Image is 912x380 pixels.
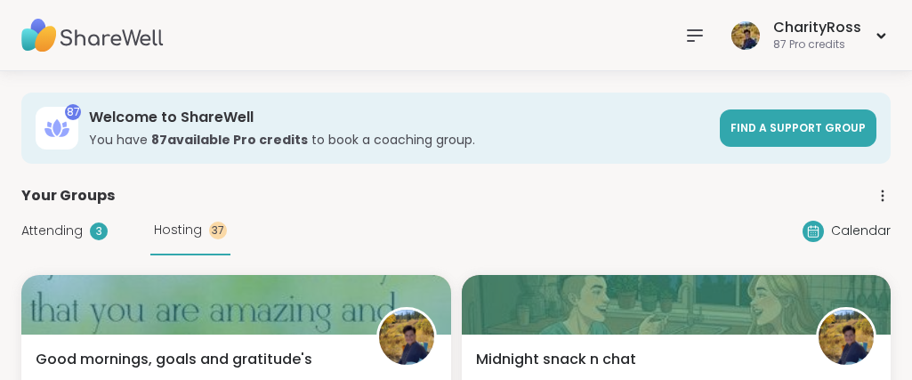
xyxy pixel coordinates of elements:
[89,108,709,127] h3: Welcome to ShareWell
[151,131,308,149] b: 87 available Pro credit s
[21,185,115,206] span: Your Groups
[90,222,108,240] div: 3
[209,222,227,239] div: 37
[21,222,83,240] span: Attending
[379,310,434,365] img: CharityRoss
[89,131,709,149] h3: You have to book a coaching group.
[21,4,164,67] img: ShareWell Nav Logo
[154,221,202,239] span: Hosting
[36,349,312,370] span: Good mornings, goals and gratitude's
[65,104,81,120] div: 87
